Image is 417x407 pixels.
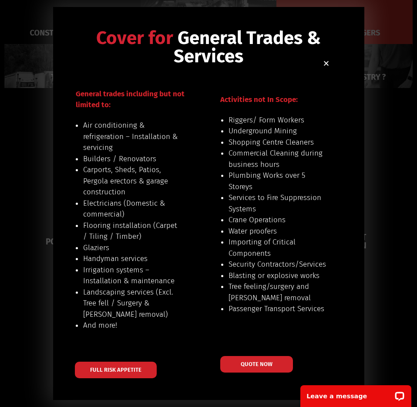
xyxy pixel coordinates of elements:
iframe: LiveChat chat widget [295,380,417,407]
li: Importing of Critical Components [229,237,327,259]
li: Glaziers [83,242,182,254]
li: Plumbing Works over 5 Storeys [229,170,327,192]
li: Landscaping services (Excl. Tree fell / Surgery & [PERSON_NAME] removal) [83,287,182,320]
li: Shopping Centre Cleaners [229,137,327,148]
span: Cover for [96,27,173,49]
li: Commercial Cleaning during business hours [229,148,327,170]
li: Security Contractors/Services [229,259,327,270]
li: Tree feeling/surgery and [PERSON_NAME] removal [229,281,327,303]
a: QUOTE NOW [220,356,293,373]
li: Riggers/ Form Workers [229,115,327,126]
span: Activities not In Scope: [220,95,298,104]
a: FULL RISK APPETITE [75,362,157,378]
span: FULL RISK APPETITE [90,367,141,373]
li: Water proofers [229,226,327,237]
li: Passenger Transport Services [229,303,327,315]
span: General trades including but not limited to: [76,89,185,110]
li: Electricians (Domestic & commercial) [83,198,182,220]
li: Carports, Sheds, Patios, Pergola erectors & garage construction [83,164,182,198]
li: And more! [83,320,182,331]
span: General Trades & Services [174,27,321,67]
li: Blasting or explosive works [229,270,327,282]
li: Air conditioning & refrigeration – Installation & servicing [83,120,182,153]
li: Handyman services [83,253,182,265]
li: Underground Mining [229,125,327,137]
li: Flooring installation (Carpet / Tiling / Timber) [83,220,182,242]
span: QUOTE NOW [241,361,272,367]
li: Builders / Renovators [83,153,182,165]
li: Irrigation systems – Installation & maintenance [83,265,182,287]
li: Services to Fire Suppression Systems [229,192,327,214]
a: Close [323,60,330,67]
li: Crane Operations [229,214,327,226]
